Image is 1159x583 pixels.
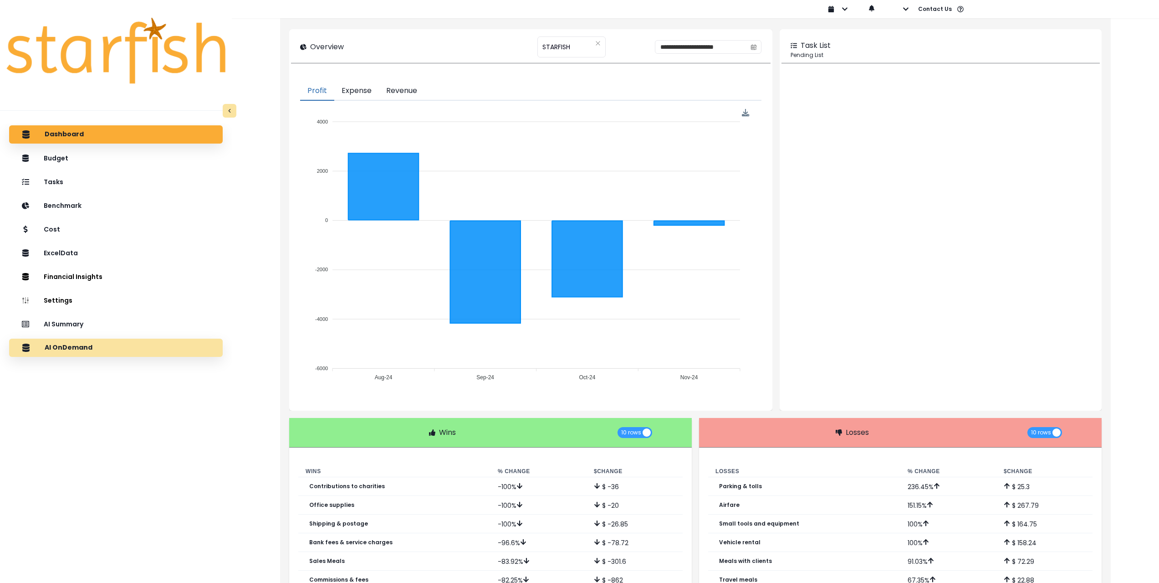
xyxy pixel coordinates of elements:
[45,130,84,139] p: Dashboard
[379,82,424,101] button: Revenue
[309,521,368,527] p: Shipping & postage
[595,39,601,48] button: Clear
[846,427,869,438] p: Losses
[298,466,490,477] th: Wins
[900,552,996,571] td: 91.03 %
[996,496,1093,515] td: $ 267.79
[9,268,223,286] button: Financial Insights
[9,220,223,238] button: Cost
[542,37,570,57] span: STARFISH
[9,173,223,191] button: Tasks
[44,226,60,233] p: Cost
[9,149,223,167] button: Budget
[9,244,223,262] button: ExcelData
[680,375,698,381] tspan: Nov-24
[719,577,757,583] p: Travel meals
[9,196,223,215] button: Benchmark
[44,155,68,162] p: Budget
[317,168,328,174] tspan: 2000
[742,109,750,117] img: Download Profit
[621,427,641,438] span: 10 rows
[490,496,587,515] td: -100 %
[439,427,456,438] p: Wins
[325,217,328,223] tspan: 0
[801,40,831,51] p: Task List
[309,502,354,508] p: Office supplies
[595,41,601,46] svg: close
[900,466,996,477] th: % Change
[490,552,587,571] td: -83.92 %
[579,375,596,381] tspan: Oct-24
[44,202,82,210] p: Benchmark
[791,51,1091,59] p: Pending List
[587,533,683,552] td: $ -78.72
[44,178,63,186] p: Tasks
[317,119,328,124] tspan: 4000
[9,339,223,357] button: AI OnDemand
[587,515,683,533] td: $ -26.85
[315,366,328,371] tspan: -6000
[490,466,587,477] th: % Change
[719,483,762,490] p: Parking & tolls
[751,44,757,50] svg: calendar
[310,41,344,52] p: Overview
[996,466,1093,477] th: $ Change
[587,496,683,515] td: $ -20
[309,483,385,490] p: Contributions to charities
[900,515,996,533] td: 100 %
[719,558,772,564] p: Meals with clients
[315,316,328,322] tspan: -4000
[587,477,683,496] td: $ -36
[490,477,587,496] td: -100 %
[900,496,996,515] td: 151.15 %
[996,552,1093,571] td: $ 72.29
[490,515,587,533] td: -100 %
[309,539,393,546] p: Bank fees & service charges
[477,375,495,381] tspan: Sep-24
[315,267,328,273] tspan: -2000
[587,466,683,477] th: $ Change
[334,82,379,101] button: Expense
[719,521,799,527] p: Small tools and equipment
[708,466,900,477] th: Losses
[900,533,996,552] td: 100 %
[300,82,334,101] button: Profit
[309,577,368,583] p: Commissions & fees
[996,515,1093,533] td: $ 164.75
[44,320,83,328] p: AI Summary
[45,344,92,352] p: AI OnDemand
[900,477,996,496] td: 236.45 %
[309,558,345,564] p: Sales Meals
[375,375,393,381] tspan: Aug-24
[9,315,223,333] button: AI Summary
[742,109,750,117] div: Menu
[9,291,223,310] button: Settings
[996,477,1093,496] td: $ 25.3
[719,502,740,508] p: Airfare
[1031,427,1051,438] span: 10 rows
[587,552,683,571] td: $ -301.6
[719,539,761,546] p: Vehicle rental
[44,249,78,257] p: ExcelData
[996,533,1093,552] td: $ 158.24
[490,533,587,552] td: -96.6 %
[9,125,223,144] button: Dashboard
